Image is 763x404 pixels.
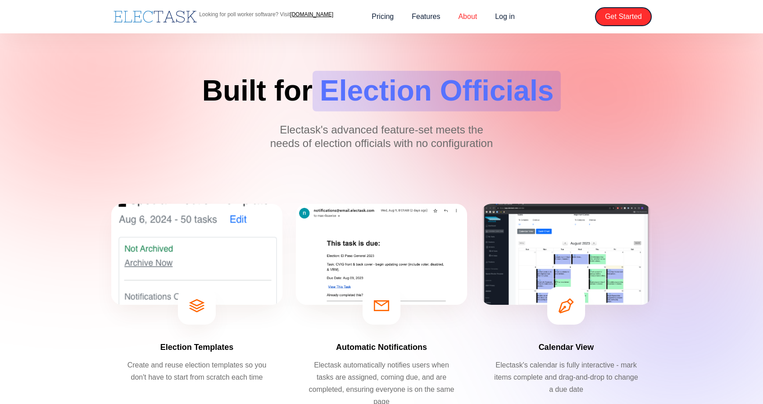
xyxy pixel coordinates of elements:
span: Election Officials [313,71,561,111]
h4: Calendar View [539,342,594,353]
a: home [111,9,199,25]
h1: Built for [202,71,561,111]
p: Electask's advanced feature-set meets the needs of election officials with no configuration [269,123,494,150]
h4: Election Templates [160,342,234,353]
h4: Automatic Notifications [336,342,427,353]
a: Get Started [595,7,652,26]
a: Features [403,7,449,26]
p: Electask's calendar is fully interactive - mark items complete and drag-and-drop to change a due ... [492,359,640,396]
p: Create and reuse election templates so you don't have to start from scratch each time [123,359,271,383]
a: About [449,7,486,26]
a: Log in [486,7,524,26]
p: Looking for poll worker software? Visit [199,12,333,17]
a: Pricing [363,7,403,26]
a: [DOMAIN_NAME] [290,11,333,18]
